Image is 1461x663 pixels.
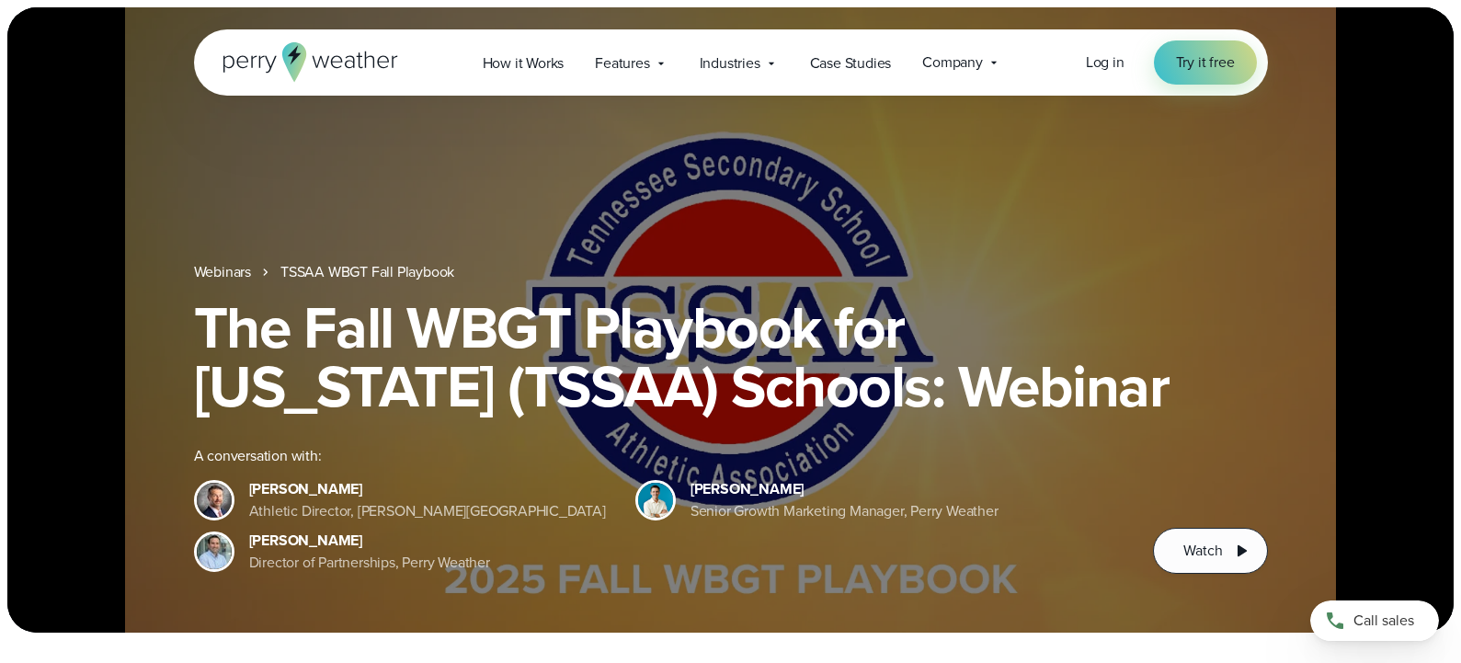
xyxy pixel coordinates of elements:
span: Try it free [1176,51,1235,74]
a: Try it free [1154,40,1257,85]
a: Webinars [194,261,251,283]
div: [PERSON_NAME] [249,478,606,500]
button: Watch [1153,528,1267,574]
a: TSSAA WBGT Fall Playbook [280,261,454,283]
span: Company [922,51,983,74]
h1: The Fall WBGT Playbook for [US_STATE] (TSSAA) Schools: Webinar [194,298,1268,416]
div: Director of Partnerships, Perry Weather [249,552,490,574]
img: Jeff Wood [197,534,232,569]
div: [PERSON_NAME] [691,478,999,500]
span: Industries [700,52,760,74]
img: Spencer Patton, Perry Weather [638,483,673,518]
span: Case Studies [810,52,892,74]
div: Senior Growth Marketing Manager, Perry Weather [691,500,999,522]
a: How it Works [467,44,580,82]
div: [PERSON_NAME] [249,530,490,552]
a: Case Studies [794,44,907,82]
img: Brian Wyatt [197,483,232,518]
span: Watch [1183,540,1222,562]
a: Log in [1086,51,1124,74]
div: A conversation with: [194,445,1124,467]
nav: Breadcrumb [194,261,1268,283]
span: How it Works [483,52,565,74]
span: Features [595,52,649,74]
a: Call sales [1310,600,1439,641]
span: Log in [1086,51,1124,73]
div: Athletic Director, [PERSON_NAME][GEOGRAPHIC_DATA] [249,500,606,522]
span: Call sales [1353,610,1414,632]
